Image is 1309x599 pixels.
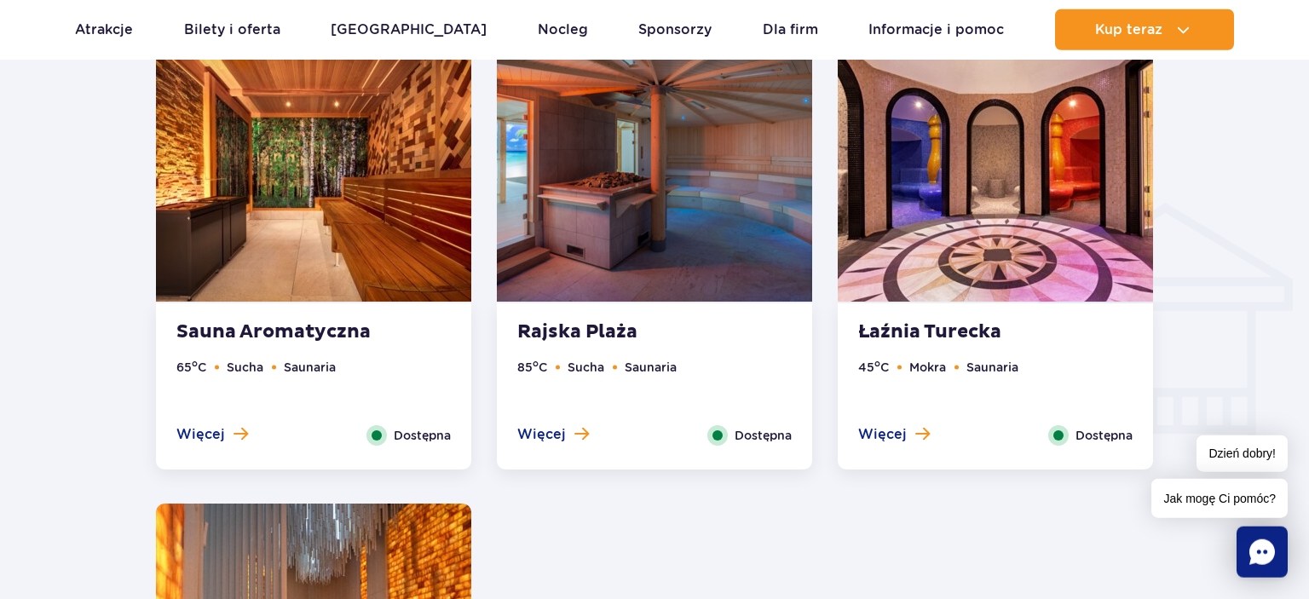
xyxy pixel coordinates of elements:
[184,9,280,50] a: Bilety i oferta
[517,425,589,444] button: Więcej
[966,358,1018,377] li: Saunaria
[75,9,133,50] a: Atrakcje
[394,426,451,445] span: Dostępna
[1055,9,1234,50] button: Kup teraz
[1075,426,1133,445] span: Dostępna
[156,35,471,302] img: Aroma Sauna
[176,425,225,444] span: Więcej
[1151,479,1288,518] span: Jak mogę Ci pomóc?
[176,358,206,377] li: 65 C
[227,358,263,377] li: Sucha
[858,425,907,444] span: Więcej
[517,358,547,377] li: 85 C
[735,426,792,445] span: Dostępna
[868,9,1004,50] a: Informacje i pomoc
[176,425,248,444] button: Więcej
[858,320,1064,344] strong: Łaźnia Turecka
[331,9,487,50] a: [GEOGRAPHIC_DATA]
[517,425,566,444] span: Więcej
[517,320,724,344] strong: Rajska Plaża
[284,358,336,377] li: Saunaria
[538,9,588,50] a: Nocleg
[1197,435,1288,472] span: Dzień dobry!
[858,425,930,444] button: Więcej
[1095,22,1162,37] span: Kup teraz
[625,358,677,377] li: Saunaria
[858,358,889,377] li: 45 C
[497,35,812,302] img: Maledive Sauna
[568,358,604,377] li: Sucha
[874,358,880,369] sup: o
[533,358,539,369] sup: o
[176,320,383,344] strong: Sauna Aromatyczna
[638,9,712,50] a: Sponsorzy
[909,358,946,377] li: Mokra
[763,9,818,50] a: Dla firm
[1237,527,1288,578] div: Chat
[192,358,198,369] sup: o
[838,35,1153,302] img: Turkish Sauna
